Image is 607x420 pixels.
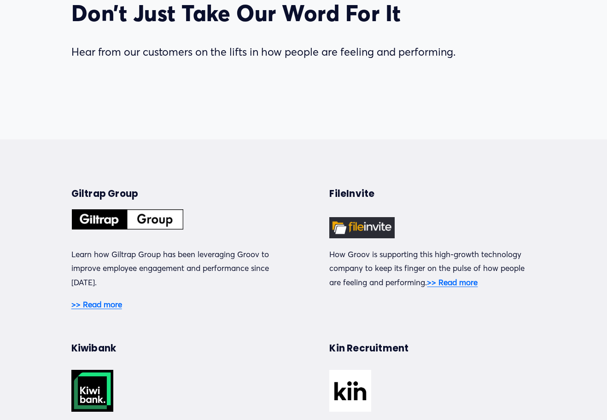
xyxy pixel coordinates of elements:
[329,247,536,290] p: How Groov is supporting this high-growth technology company to keep its finger on the pulse of ho...
[329,342,409,355] strong: Kin Recruitment
[71,342,117,355] strong: Kiwibank
[71,247,278,290] p: Learn how Giltrap Group has been leveraging Groov to improve employee engagement and performance ...
[71,42,489,62] p: Hear from our customers on the lifts in how people are feeling and performing.
[329,187,374,200] strong: FileInvite
[71,299,122,309] a: >> Read more
[71,187,139,200] strong: Giltrap Group
[427,277,478,287] a: >> Read more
